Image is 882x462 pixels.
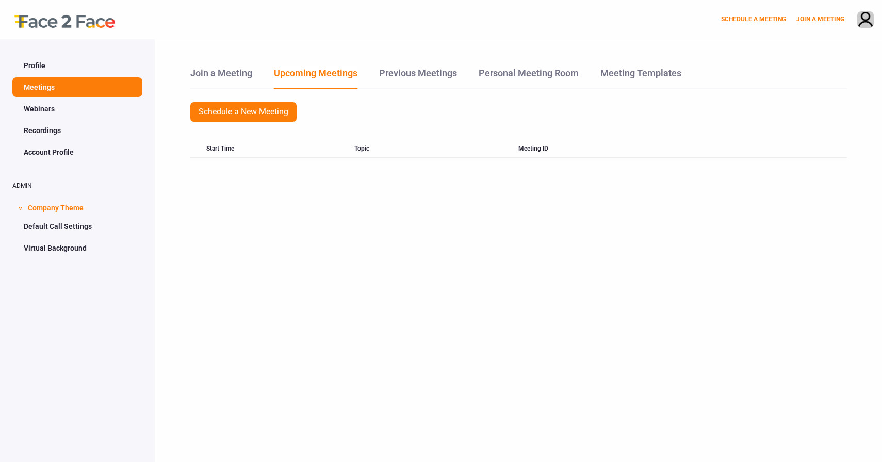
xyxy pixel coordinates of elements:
[600,66,682,88] a: Meeting Templates
[12,99,142,119] a: Webinars
[379,66,458,88] a: Previous Meetings
[12,121,142,140] a: Recordings
[190,66,253,88] a: Join a Meeting
[796,15,844,23] a: JOIN A MEETING
[12,238,142,258] a: Virtual Background
[518,140,683,158] div: Meeting ID
[354,140,519,158] div: Topic
[12,183,142,189] h2: ADMIN
[12,142,142,162] a: Account Profile
[190,102,297,122] a: Schedule a New Meeting
[273,66,358,89] a: Upcoming Meetings
[28,197,84,217] span: Company Theme
[478,66,579,88] a: Personal Meeting Room
[12,217,142,236] a: Default Call Settings
[12,77,142,97] a: Meetings
[721,15,786,23] a: SCHEDULE A MEETING
[15,206,25,210] span: >
[12,56,142,75] a: Profile
[858,12,873,29] img: avatar.710606db.png
[190,140,354,158] div: Start Time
